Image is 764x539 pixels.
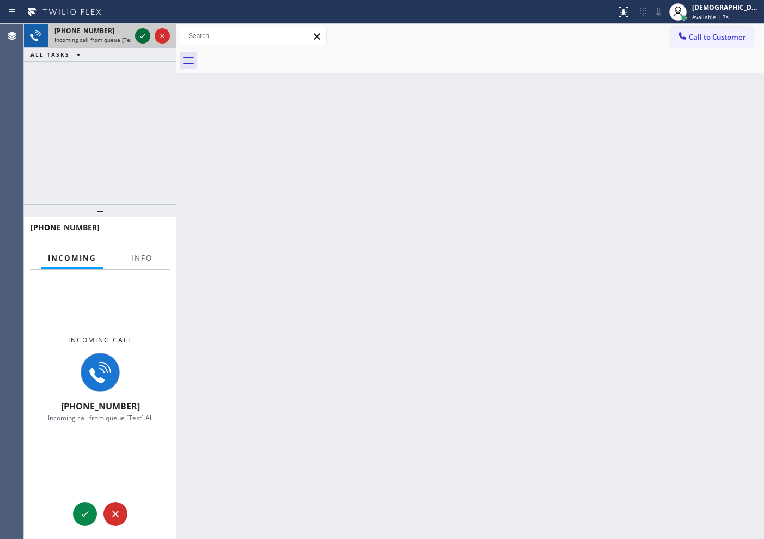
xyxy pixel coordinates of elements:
span: Incoming call from queue [Test] All [54,36,145,44]
span: Incoming call [68,335,132,345]
span: Available | 7s [692,13,729,21]
span: Incoming [48,253,96,263]
input: Search [180,27,326,45]
button: Accept [135,28,150,44]
button: Reject [103,502,127,526]
div: [DEMOGRAPHIC_DATA][PERSON_NAME] [692,3,761,12]
button: Info [125,248,159,269]
button: Mute [651,4,666,20]
button: Call to Customer [670,27,753,47]
button: ALL TASKS [24,48,91,61]
button: Accept [73,502,97,526]
span: [PHONE_NUMBER] [61,400,140,412]
span: Info [131,253,152,263]
span: Call to Customer [689,32,746,42]
span: ALL TASKS [30,51,70,58]
span: Incoming call from queue [Test] All [48,413,153,422]
span: [PHONE_NUMBER] [30,222,100,232]
span: [PHONE_NUMBER] [54,26,114,35]
button: Incoming [41,248,103,269]
button: Reject [155,28,170,44]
